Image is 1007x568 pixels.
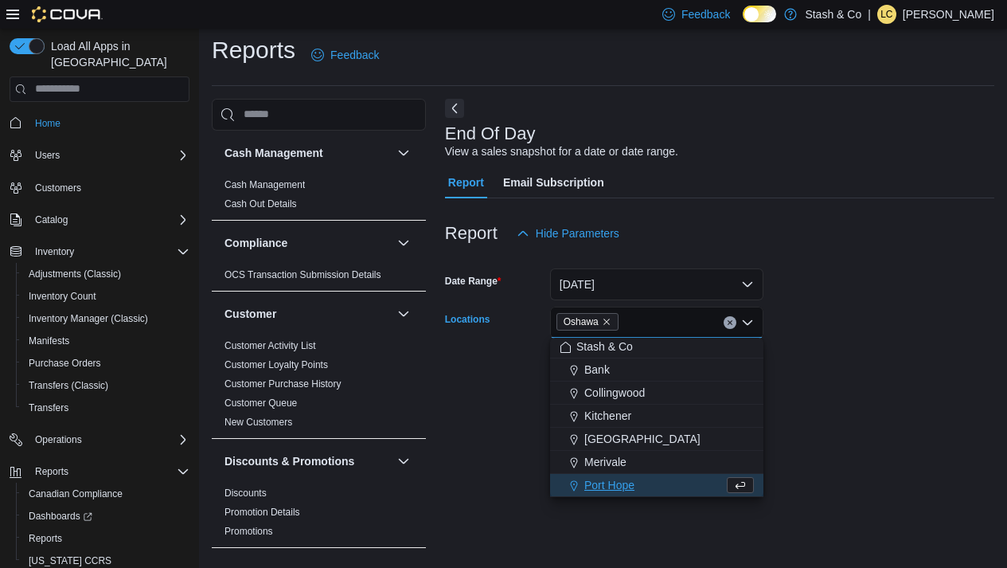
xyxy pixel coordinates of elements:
span: Reports [29,462,189,481]
button: Reports [29,462,75,481]
a: Transfers (Classic) [22,376,115,395]
span: Manifests [22,331,189,351]
button: [DATE] [550,268,763,300]
span: Inventory Manager (Classic) [22,309,189,328]
button: Customer [224,306,391,322]
button: [GEOGRAPHIC_DATA] [550,428,763,451]
a: OCS Transaction Submission Details [224,269,381,280]
div: Compliance [212,265,426,291]
span: Purchase Orders [29,357,101,370]
button: Next [445,99,464,118]
a: Customers [29,178,88,198]
a: Home [29,114,67,133]
button: Close list of options [741,316,754,329]
button: Clear input [724,316,736,329]
span: Transfers [29,402,68,414]
a: Manifests [22,331,76,351]
span: [US_STATE] CCRS [29,554,111,567]
span: Customers [29,178,189,198]
span: Transfers (Classic) [29,379,108,392]
span: Users [35,149,60,162]
button: Inventory [3,241,196,263]
button: Discounts & Promotions [394,452,413,471]
p: Stash & Co [805,5,861,24]
button: Collingwood [550,382,763,405]
h3: Cash Management [224,145,323,161]
button: Home [3,112,196,135]
label: Locations [445,313,490,326]
button: Inventory Manager (Classic) [16,308,196,330]
span: Port Hope [584,477,634,493]
div: Cash Management [212,175,426,220]
button: Adjustments (Classic) [16,263,196,285]
span: Transfers [22,398,189,417]
a: Transfers [22,398,75,417]
button: Compliance [394,233,413,253]
span: Purchase Orders [22,354,189,373]
a: Adjustments (Classic) [22,264,127,284]
button: Hide Parameters [510,217,626,249]
button: Purchase Orders [16,352,196,374]
p: | [868,5,871,24]
p: [PERSON_NAME] [903,5,994,24]
span: Stash & Co [576,339,633,355]
button: Merivale [550,451,763,474]
span: Oshawa [564,314,599,330]
button: Transfers (Classic) [16,374,196,397]
span: Feedback [330,47,379,63]
span: Reports [35,465,68,478]
span: Reports [22,529,189,548]
a: Customer Purchase History [224,378,342,390]
button: Inventory Count [16,285,196,308]
button: Discounts & Promotions [224,453,391,469]
span: Operations [29,430,189,449]
a: Dashboards [16,505,196,527]
button: Canadian Compliance [16,483,196,505]
button: Reports [3,460,196,483]
a: Purchase Orders [22,354,107,373]
span: Adjustments (Classic) [29,268,121,280]
span: Inventory Manager (Classic) [29,312,148,325]
span: Home [35,117,60,130]
span: Catalog [29,210,189,229]
a: Canadian Compliance [22,484,129,503]
h3: Customer [224,306,276,322]
a: Cash Management [224,179,305,190]
button: Compliance [224,235,391,251]
button: Customers [3,176,196,199]
a: Dashboards [22,507,99,526]
span: Reports [29,532,62,545]
a: Customer Loyalty Points [224,359,328,370]
span: Catalog [35,213,68,226]
a: Customer Activity List [224,340,316,351]
span: Hide Parameters [536,225,619,241]
span: Adjustments (Classic) [22,264,189,284]
span: Collingwood [584,385,645,401]
a: Reports [22,529,68,548]
span: Inventory Count [29,290,96,303]
button: Remove Oshawa from selection in this group [602,317,611,327]
a: Feedback [305,39,385,71]
span: Load All Apps in [GEOGRAPHIC_DATA] [45,38,189,70]
span: Dashboards [22,507,189,526]
div: Choose from the following options [550,335,763,566]
span: Inventory Count [22,287,189,306]
button: Catalog [29,210,74,229]
button: Users [29,146,66,165]
button: Manifests [16,330,196,352]
button: Bank [550,358,763,382]
div: Customer [212,336,426,438]
a: Cash Out Details [224,198,297,210]
h3: Compliance [224,235,287,251]
span: Home [29,113,189,133]
img: Cova [32,6,103,22]
h3: Report [445,224,498,243]
span: Feedback [681,6,730,22]
button: Kitchener [550,405,763,428]
a: Discounts [224,488,267,499]
span: Kitchener [584,408,631,424]
div: Lindsay Crosmas [877,5,896,24]
div: Discounts & Promotions [212,484,426,547]
span: Manifests [29,335,69,347]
